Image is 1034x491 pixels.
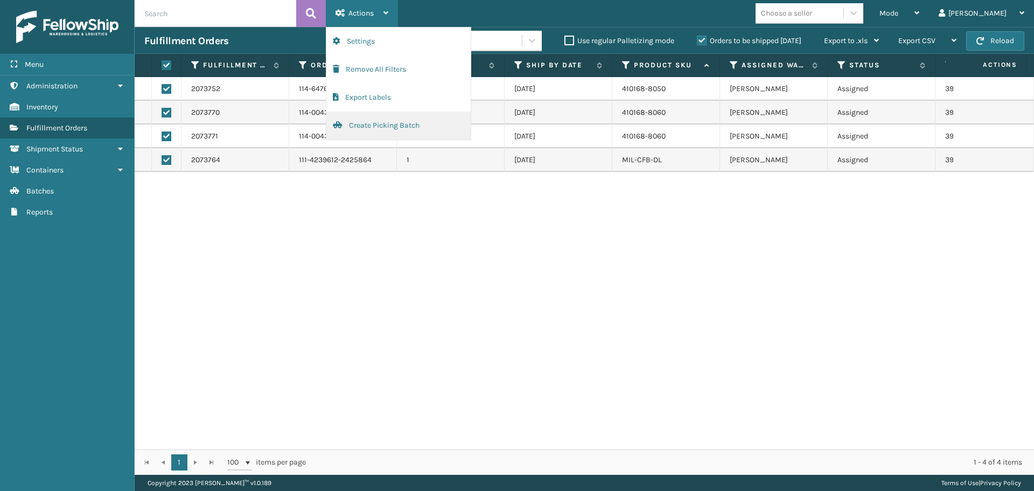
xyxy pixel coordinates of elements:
label: Product SKU [634,60,699,70]
button: Reload [966,31,1024,51]
a: 2073752 [191,84,220,94]
button: Settings [326,27,471,56]
a: 410168-8060 [622,132,666,141]
td: [DATE] [505,101,612,125]
span: Batches [26,186,54,196]
span: items per page [227,454,306,471]
span: Containers [26,165,64,175]
td: [DATE] [505,148,612,172]
label: Use regular Palletizing mode [564,36,674,45]
td: [PERSON_NAME] [720,148,828,172]
label: Ship By Date [526,60,591,70]
a: 1 [171,454,187,471]
span: Menu [25,60,44,69]
div: 1 - 4 of 4 items [321,457,1022,468]
td: 114-6476672-7341858 [289,77,397,101]
a: Terms of Use [941,479,979,487]
td: Assigned [828,101,935,125]
span: Mode [879,9,898,18]
td: [PERSON_NAME] [720,125,828,148]
a: 410168-8050 [622,84,666,93]
div: | [941,475,1021,491]
label: Fulfillment Order Id [203,60,268,70]
td: [PERSON_NAME] [720,101,828,125]
label: Order Number [311,60,376,70]
a: 393111347712 [945,155,989,164]
span: Shipment Status [26,144,83,154]
td: Assigned [828,148,935,172]
td: Assigned [828,77,935,101]
a: 393111323667 [945,132,991,141]
td: 1 [397,148,505,172]
button: Create Picking Batch [326,112,471,140]
label: Status [849,60,914,70]
a: 393110536173 [945,84,991,93]
button: Export Labels [326,84,471,112]
td: [DATE] [505,125,612,148]
label: Assigned Warehouse [742,60,807,70]
span: 100 [227,457,243,468]
button: Remove All Filters [326,56,471,84]
img: logo [16,11,118,43]
span: Actions [949,56,1024,74]
span: Export to .xls [824,36,868,45]
a: MIL-CFB-DL [622,155,662,164]
td: 114-0043830-0901067 [289,125,397,148]
td: [PERSON_NAME] [720,77,828,101]
label: Orders to be shipped [DATE] [697,36,801,45]
a: 2073764 [191,155,220,165]
td: 114-0043830-0901067 [289,101,397,125]
a: 2073770 [191,107,220,118]
span: Export CSV [898,36,935,45]
span: Inventory [26,102,58,112]
a: 410168-8060 [622,108,666,117]
span: Reports [26,208,53,217]
h3: Fulfillment Orders [144,34,228,47]
span: Administration [26,81,78,91]
p: Copyright 2023 [PERSON_NAME]™ v 1.0.189 [148,475,271,491]
td: Assigned [828,125,935,148]
td: 111-4239612-2425864 [289,148,397,172]
a: Privacy Policy [980,479,1021,487]
span: Actions [348,9,374,18]
td: [DATE] [505,77,612,101]
a: 393111321182 [945,108,989,117]
span: Fulfillment Orders [26,123,87,133]
a: 2073771 [191,131,218,142]
div: Choose a seller [761,8,812,19]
